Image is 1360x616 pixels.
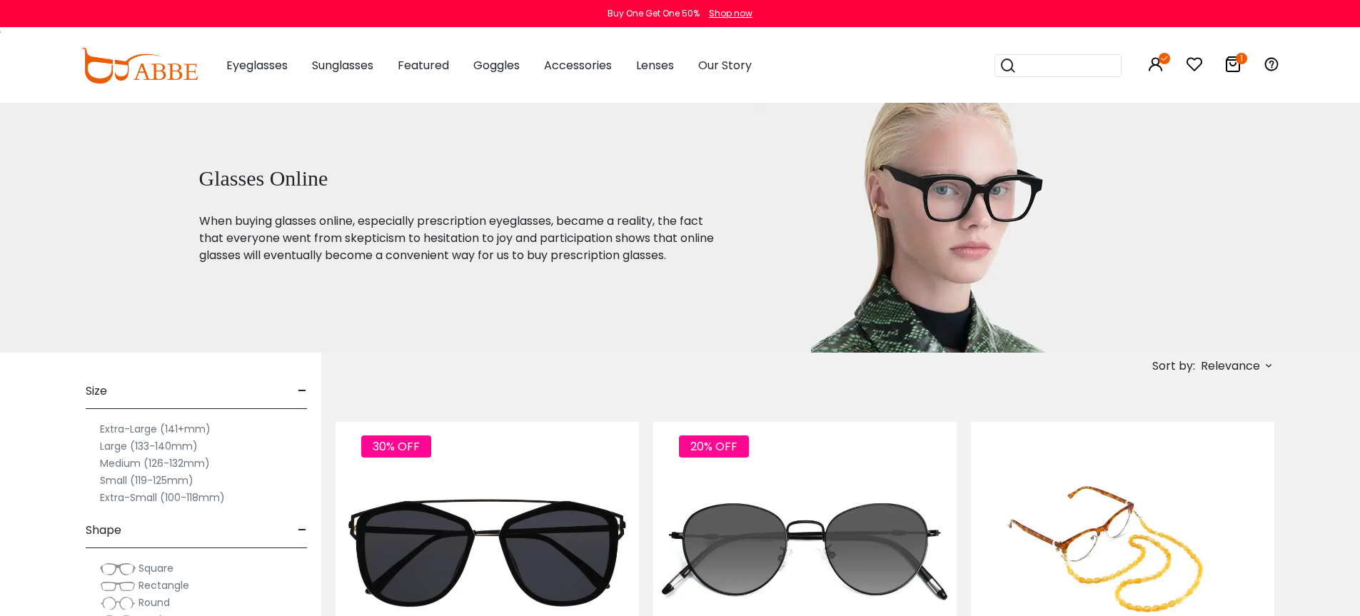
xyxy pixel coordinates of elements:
span: Goggles [473,57,520,74]
span: Round [138,595,170,610]
span: Lenses [636,57,674,74]
img: glasses online [754,103,1117,353]
span: Relevance [1201,353,1260,379]
div: Buy One Get One 50% [608,7,700,20]
a: 1 [1224,59,1241,75]
i: 1 [1236,53,1247,64]
img: Rectangle.png [100,579,136,593]
span: Rectangle [138,578,189,592]
span: Featured [398,57,449,74]
span: Sunglasses [312,57,373,74]
a: Shop now [702,7,752,19]
span: Eyeglasses [226,57,288,74]
img: abbeglasses.com [81,48,198,84]
img: Round.png [100,596,136,610]
span: Our Story [698,57,752,74]
h1: Glasses Online [199,166,719,191]
img: Square.png [100,562,136,576]
label: Small (119-125mm) [100,472,193,489]
span: 30% OFF [361,435,431,458]
span: Sort by: [1152,358,1195,374]
label: Extra-Large (141+mm) [100,420,211,438]
span: - [298,513,307,547]
label: Extra-Small (100-118mm) [100,489,225,506]
span: Size [86,374,107,408]
span: 20% OFF [679,435,749,458]
div: Shop now [709,7,752,20]
span: Shape [86,513,121,547]
p: When buying glasses online, especially prescription eyeglasses, became a reality, the fact that e... [199,213,719,264]
span: - [298,374,307,408]
label: Large (133-140mm) [100,438,198,455]
label: Medium (126-132mm) [100,455,210,472]
span: Square [138,561,173,575]
span: Accessories [544,57,612,74]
